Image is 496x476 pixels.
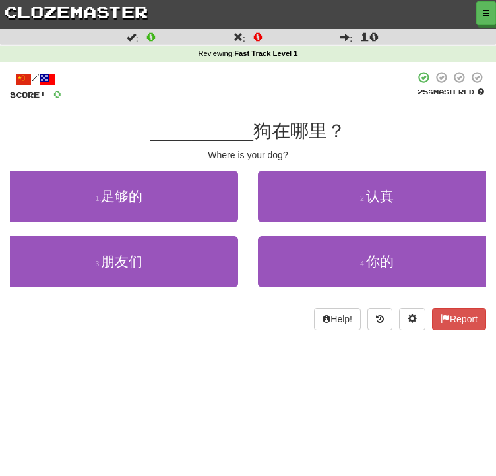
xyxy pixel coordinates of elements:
div: Where is your dog? [10,148,486,162]
button: Help! [314,308,361,330]
span: 0 [146,30,156,43]
div: Mastered [415,87,486,96]
span: 狗在哪里？ [253,121,346,141]
span: : [127,32,139,42]
span: 0 [53,88,61,100]
button: Round history (alt+y) [367,308,392,330]
span: : [233,32,245,42]
span: 25 % [418,88,433,96]
small: 4 . [360,260,366,268]
small: 3 . [96,260,102,268]
span: 10 [360,30,379,43]
small: 2 . [360,194,366,202]
span: : [340,32,352,42]
span: 朋友们 [101,254,142,269]
span: __________ [150,121,253,141]
button: 2.认真 [258,171,496,222]
span: Score: [10,90,46,99]
button: Report [432,308,486,330]
div: / [10,71,61,88]
span: 你的 [366,254,394,269]
small: 1 . [96,194,102,202]
span: 认真 [366,189,394,204]
button: 4.你的 [258,236,496,287]
span: 足够的 [101,189,142,204]
span: 0 [253,30,263,43]
strong: Fast Track Level 1 [234,49,297,57]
